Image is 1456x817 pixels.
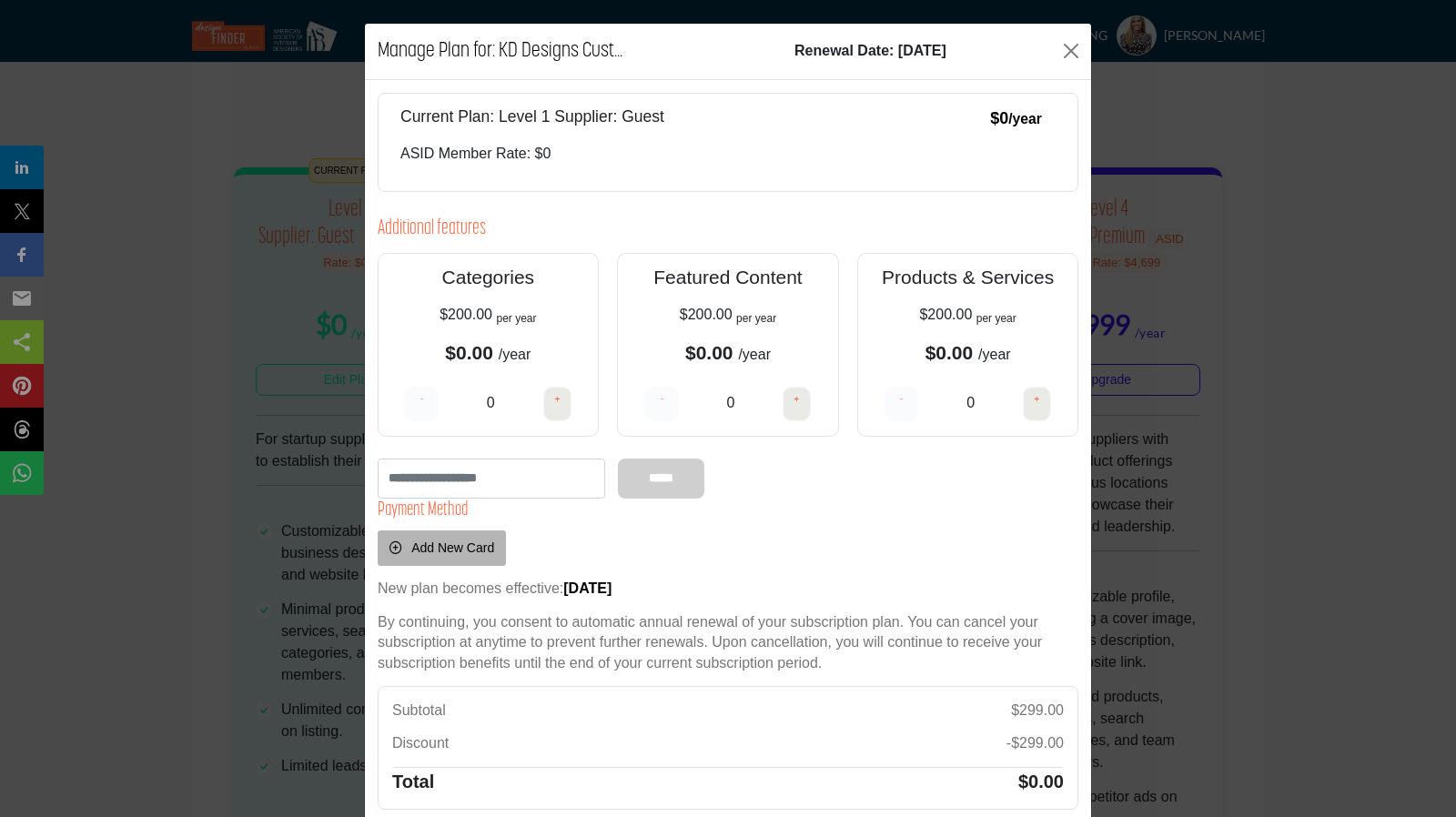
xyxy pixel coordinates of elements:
h3: Additional features [378,214,486,244]
p: New plan becomes effective: [378,579,1078,599]
span: $200.00 [919,307,972,322]
p: $0 [990,107,1042,130]
h4: + [554,389,561,412]
strong: [DATE] [563,580,612,596]
p: 0 [487,392,495,414]
button: Add New Card [378,530,506,566]
button: Close [1057,37,1085,65]
p: Categories [395,263,582,292]
p: Featured Content [634,263,822,292]
h1: Manage Plan for: KD Designs Cust... [378,36,622,66]
b: $0.00 [445,342,493,363]
h4: + [1034,389,1040,412]
b: $0.00 [685,342,733,363]
span: $200.00 [680,307,733,322]
p: Products & Services [875,263,1062,292]
span: /year [738,347,771,362]
span: $200.00 [440,307,492,322]
p: $299.00 [1011,701,1064,721]
h5: Current Plan: Level 1 Supplier: Guest [400,107,664,126]
p: Discount [392,733,449,753]
button: + [783,387,811,421]
sub: per year [976,312,1016,325]
p: 0 [966,392,975,414]
h5: Total [392,768,434,795]
h4: Payment Method [378,499,1078,521]
p: Subtotal [392,701,446,721]
small: /year [1008,111,1042,126]
p: -$299.00 [1006,733,1064,753]
b: Renewal Date: [DATE] [794,40,946,62]
span: /year [499,347,531,362]
h4: + [794,389,800,412]
b: $0.00 [925,342,974,363]
span: Add New Card [411,540,494,555]
p: ASID Member Rate: $0 [400,143,1056,165]
sub: per year [736,312,776,325]
h5: $0.00 [1018,768,1064,795]
sub: per year [496,312,536,325]
p: 0 [727,392,735,414]
p: By continuing, you consent to automatic annual renewal of your subscription plan. You can cancel ... [378,612,1078,673]
span: /year [978,347,1011,362]
button: + [1023,387,1051,421]
button: + [543,387,571,421]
